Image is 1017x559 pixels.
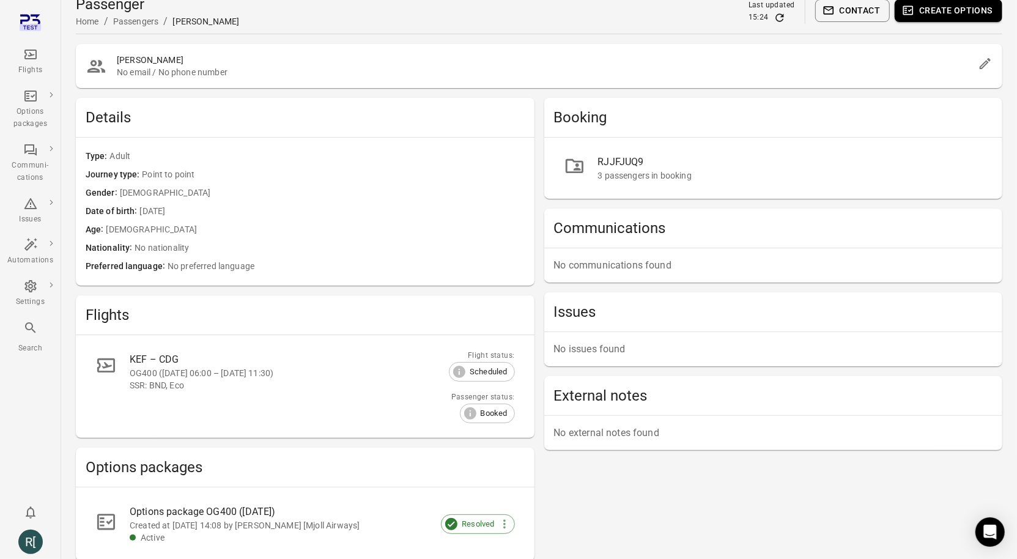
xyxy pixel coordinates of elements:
[554,426,993,440] p: No external notes found
[86,168,142,182] span: Journey type
[86,305,525,325] h2: Flights
[973,51,997,76] button: Edit
[7,342,53,355] div: Search
[2,234,58,270] a: Automations
[451,391,515,404] div: Passenger status:
[86,150,110,163] span: Type
[2,275,58,312] a: Settings
[2,43,58,80] a: Flights
[130,379,444,391] div: SSR: BND, Eco
[120,187,525,200] span: [DEMOGRAPHIC_DATA]
[474,407,514,420] span: Booked
[7,254,53,267] div: Automations
[7,296,53,308] div: Settings
[7,64,53,76] div: Flights
[130,505,495,519] div: Options package OG400 ([DATE])
[7,106,53,130] div: Options packages
[7,213,53,226] div: Issues
[168,260,525,273] span: No preferred language
[86,242,135,255] span: Nationality
[554,386,993,405] h2: External notes
[598,155,983,169] div: RJJFJUQ9
[554,342,993,357] p: No issues found
[2,85,58,134] a: Options packages
[104,14,108,29] li: /
[86,345,525,428] a: KEF – CDGOG400 ([DATE] 06:00 – [DATE] 11:30)SSR: BND, EcoFlight status:ScheduledPassenger status:...
[76,17,99,26] a: Home
[163,14,168,29] li: /
[468,350,515,362] div: Flight status:
[13,525,48,559] button: Rachel [Elsa-test]
[2,193,58,229] a: Issues
[86,457,525,477] h2: Options packages
[86,108,525,127] h2: Details
[86,260,168,273] span: Preferred language
[135,242,524,255] span: No nationality
[141,531,495,544] div: Active
[113,15,159,28] div: Passengers
[86,187,120,200] span: Gender
[2,317,58,358] button: Search
[554,147,993,189] a: RJJFJUQ93 passengers in booking
[86,497,525,551] a: Options package OG400 ([DATE])Created at [DATE] 14:08 by [PERSON_NAME] [Mjoll Airways]Active
[18,500,43,525] button: Notifications
[455,518,501,530] span: Resolved
[130,352,444,367] div: KEF – CDG
[2,139,58,188] a: Communi-cations
[106,223,524,237] span: [DEMOGRAPHIC_DATA]
[18,530,43,554] div: R[
[554,218,993,238] h2: Communications
[117,54,973,66] h2: [PERSON_NAME]
[749,12,769,24] div: 15:24
[76,14,239,29] nav: Breadcrumbs
[598,169,983,182] div: 3 passengers in booking
[774,12,786,24] button: Refresh data
[172,15,239,28] div: [PERSON_NAME]
[86,205,139,218] span: Date of birth
[554,302,993,322] h2: Issues
[130,367,444,379] div: OG400 ([DATE] 06:00 – [DATE] 11:30)
[441,514,514,534] div: Resolved
[975,517,1005,547] div: Open Intercom Messenger
[7,160,53,184] div: Communi-cations
[117,66,973,78] span: No email / No phone number
[86,223,106,237] span: Age
[554,258,993,273] p: No communications found
[554,108,993,127] h2: Booking
[139,205,524,218] span: [DATE]
[463,366,514,378] span: Scheduled
[110,150,525,163] span: Adult
[130,519,495,531] div: Created at [DATE] 14:08 by [PERSON_NAME] [Mjoll Airways]
[142,168,524,182] span: Point to point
